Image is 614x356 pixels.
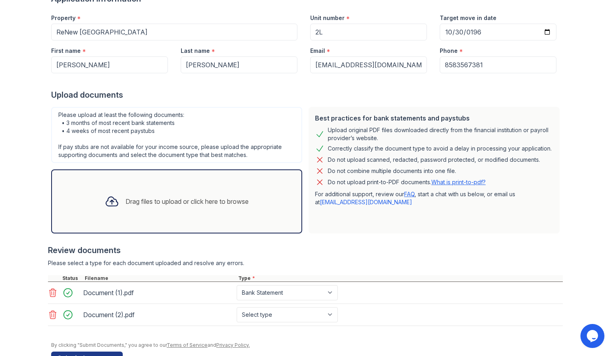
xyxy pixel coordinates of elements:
div: Type [237,275,563,282]
div: Document (2).pdf [83,308,233,321]
div: Upload documents [51,89,563,101]
label: Email [310,47,325,55]
div: Document (1).pdf [83,286,233,299]
div: Correctly classify the document type to avoid a delay in processing your application. [328,144,552,153]
label: Last name [181,47,210,55]
div: Drag files to upload or click here to browse [126,197,249,206]
a: Privacy Policy. [216,342,250,348]
div: Do not upload scanned, redacted, password protected, or modified documents. [328,155,540,165]
div: Please select a type for each document uploaded and resolve any errors. [48,259,563,267]
label: Phone [440,47,458,55]
a: FAQ [404,191,415,197]
p: Do not upload print-to-PDF documents. [328,178,486,186]
label: Target move in date [440,14,496,22]
label: First name [51,47,81,55]
div: Please upload at least the following documents: • 3 months of most recent bank statements • 4 wee... [51,107,302,163]
label: Unit number [310,14,345,22]
div: Filename [83,275,237,282]
div: Do not combine multiple documents into one file. [328,166,456,176]
div: Review documents [48,245,563,256]
label: Property [51,14,76,22]
div: Best practices for bank statements and paystubs [315,113,553,123]
p: For additional support, review our , start a chat with us below, or email us at [315,190,553,206]
div: Upload original PDF files downloaded directly from the financial institution or payroll provider’... [328,126,553,142]
a: What is print-to-pdf? [431,179,486,185]
div: By clicking "Submit Documents," you agree to our and [51,342,563,348]
div: Status [61,275,83,282]
iframe: chat widget [580,324,606,348]
a: Terms of Service [167,342,207,348]
a: [EMAIL_ADDRESS][DOMAIN_NAME] [320,199,412,205]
